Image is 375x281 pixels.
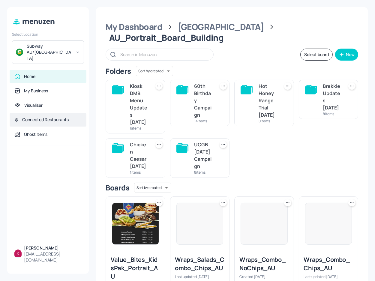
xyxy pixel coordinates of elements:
[194,170,213,175] div: 8 items
[130,141,148,170] div: Chicken Caesar [DATE]
[136,65,173,77] div: Sort by created
[130,126,148,131] div: 6 items
[194,141,213,170] div: UCGB [DATE] Campaign
[323,82,341,111] div: Brekkie Updates [DATE]
[120,50,207,59] input: Search in Menuzen
[24,131,47,137] div: Ghost Items
[111,256,160,281] div: Value_Bites_KidsPak_Portrait_AU
[175,274,225,279] div: Last updated [DATE].
[24,102,43,108] div: Visualiser
[304,274,353,279] div: Last updated [DATE].
[109,32,223,43] div: AU_Portrait_Board_Building
[27,43,72,61] div: Subway AU/[GEOGRAPHIC_DATA]
[106,183,129,193] div: Boards
[175,256,225,272] div: Wraps_Salads_Combo_Chips_AU
[106,66,131,76] div: Folders
[346,52,355,57] div: New
[24,245,82,251] div: [PERSON_NAME]
[22,117,69,123] div: Connected Restaurants
[300,49,333,61] button: Select board
[14,250,22,257] img: ALm5wu0uMJs5_eqw6oihenv1OotFdBXgP3vgpp2z_jxl=s96-c
[16,49,23,56] img: avatar
[259,118,277,124] div: 0 items
[24,88,48,94] div: My Business
[130,82,148,126] div: Kiosk DMB Menu Updates [DATE]
[194,82,213,118] div: 60th Birthday Campaign
[194,118,213,124] div: 14 items
[106,22,162,32] div: My Dashboard
[134,182,171,194] div: Sort by created
[178,22,264,32] div: [GEOGRAPHIC_DATA]
[335,49,358,61] button: New
[12,32,84,37] div: Select Location
[24,251,82,263] div: [EMAIL_ADDRESS][DOMAIN_NAME]
[24,73,35,79] div: Home
[259,82,277,118] div: Hot Honey Range Trial [DATE]
[323,111,341,116] div: 8 items
[239,274,289,279] div: Created [DATE].
[304,256,353,272] div: Wraps_Combo_Chips_AU
[239,256,289,272] div: Wraps_Combo_NoChips_AU
[112,203,159,244] img: 2025-08-12-17549645163151wrg3isup5q.jpeg
[130,170,148,175] div: 1 items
